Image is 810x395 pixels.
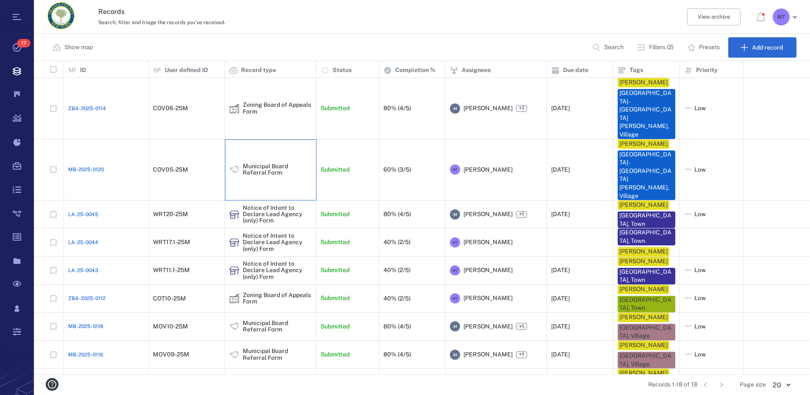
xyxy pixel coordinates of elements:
div: [DATE] [551,351,570,358]
div: 80% (4/5) [383,105,411,111]
div: Notice of Intent to Declare Lead Agency (only) Form [243,205,312,224]
span: [PERSON_NAME] [463,350,513,359]
span: [PERSON_NAME] [463,323,513,331]
p: Assignees [462,66,491,75]
p: Priority [696,66,718,75]
div: [GEOGRAPHIC_DATA], Town [619,296,674,312]
div: [GEOGRAPHIC_DATA]-[GEOGRAPHIC_DATA][PERSON_NAME], Village [619,150,674,200]
span: Low [694,323,706,331]
div: [GEOGRAPHIC_DATA], Town [619,228,674,245]
div: MOV09-25M [153,351,189,358]
div: [GEOGRAPHIC_DATA], Town [619,211,674,228]
div: [DATE] [551,167,570,173]
p: Record type [241,66,276,75]
div: Zoning Board of Appeals Form [229,293,239,303]
span: Page size [740,381,766,389]
span: +1 [517,211,526,218]
button: Add record [728,37,796,58]
span: 17 [17,39,31,47]
div: Notice of Intent to Declare Lead Agency (only) Form [229,265,239,275]
p: Submitted [321,166,350,174]
p: Submitted [321,238,350,247]
div: J M [450,350,460,360]
div: [PERSON_NAME] [619,140,668,148]
span: LA-25-0045 [68,211,98,218]
button: help [42,375,62,394]
div: Municipal Board Referral Form [243,348,312,361]
img: icon Municipal Board Referral Form [229,350,239,360]
div: 40% (2/5) [383,267,411,273]
p: Presets [699,43,720,52]
div: M T [450,164,460,175]
p: Due date [563,66,588,75]
a: ZBA-2025-0112 [68,295,105,302]
span: Low [694,104,706,113]
div: [DATE] [551,211,570,217]
h3: Records [98,7,557,17]
span: MB-2025-0120 [68,166,104,173]
p: Completion % [395,66,436,75]
a: LA-25-0043 [68,267,98,274]
div: 80% (4/5) [383,351,411,358]
a: ZBA-2025-0114 [68,105,106,112]
div: J M [450,321,460,331]
div: 60% (3/5) [383,167,411,173]
div: [PERSON_NAME] [619,78,668,87]
span: Low [694,210,706,219]
div: [PERSON_NAME] [619,341,668,350]
p: Status [333,66,352,75]
div: J M [450,209,460,220]
a: LA-25-0044 [68,239,98,246]
div: [DATE] [551,267,570,273]
p: Submitted [321,210,350,219]
div: 80% (4/5) [383,211,411,217]
a: Go home [47,2,75,32]
span: Help [19,6,36,14]
span: Low [694,350,706,359]
img: Orange County Planning Department logo [47,2,75,29]
div: Zoning Board of Appeals Form [243,102,312,115]
span: Low [694,166,706,174]
div: Zoning Board of Appeals Form [243,292,312,305]
div: [GEOGRAPHIC_DATA], Village [619,352,674,368]
div: [PERSON_NAME] [619,257,668,266]
nav: pagination navigation [697,378,730,392]
div: M T [450,237,460,248]
button: Filters (2) [632,37,680,58]
img: icon Municipal Board Referral Form [229,164,239,175]
div: J M [450,103,460,114]
div: [DATE] [551,323,570,330]
div: [PERSON_NAME] [619,201,668,209]
div: 20 [766,380,796,390]
div: M T [450,293,460,303]
span: +1 [517,351,526,358]
div: Municipal Board Referral Form [243,320,312,333]
div: M T [450,265,460,275]
div: Notice of Intent to Declare Lead Agency (only) Form [243,261,312,280]
div: WRT11.1-25M [153,267,190,273]
img: icon Zoning Board of Appeals Form [229,103,239,114]
p: Submitted [321,266,350,275]
div: Municipal Board Referral Form [243,163,312,176]
div: [PERSON_NAME] [619,313,668,322]
div: Municipal Board Referral Form [229,321,239,331]
div: COT10-25M [153,295,186,302]
div: 40% (2/5) [383,295,411,302]
span: MB-2025-0116 [68,351,103,359]
button: Presets [682,37,727,58]
p: ID [80,66,86,75]
button: Search [587,37,630,58]
span: +1 [516,323,527,330]
div: [GEOGRAPHIC_DATA]-[GEOGRAPHIC_DATA][PERSON_NAME], Village [619,89,674,139]
div: [GEOGRAPHIC_DATA], Town [619,268,674,284]
p: Submitted [321,350,350,359]
div: [PERSON_NAME] [619,369,668,378]
p: Submitted [321,323,350,331]
span: Low [694,294,706,303]
div: [PERSON_NAME] [619,285,668,294]
div: Notice of Intent to Declare Lead Agency (only) Form [229,209,239,220]
div: MOV10-25M [153,323,188,330]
